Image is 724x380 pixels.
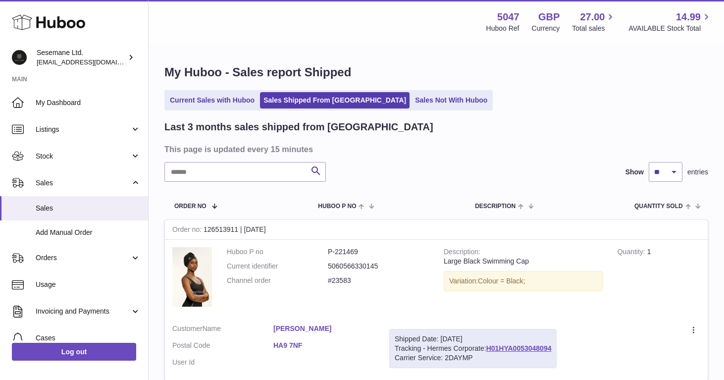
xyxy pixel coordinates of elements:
[172,341,273,353] dt: Postal Code
[36,152,130,161] span: Stock
[395,334,551,344] div: Shipped Date: [DATE]
[273,324,374,333] a: [PERSON_NAME]
[444,257,603,266] div: Large Black Swimming Cap
[572,10,616,33] a: 27.00 Total sales
[166,92,258,109] a: Current Sales with Huboo
[478,277,525,285] span: Colour = Black;
[36,204,141,213] span: Sales
[625,167,644,177] label: Show
[618,248,647,258] strong: Quantity
[36,280,141,289] span: Usage
[36,333,141,343] span: Cases
[172,324,273,336] dt: Name
[12,50,27,65] img: info@soulcap.com
[36,178,130,188] span: Sales
[227,247,328,257] dt: Huboo P no
[532,24,560,33] div: Currency
[389,329,557,368] div: Tracking - Hermes Corporate:
[227,276,328,285] dt: Channel order
[174,203,207,210] span: Order No
[572,24,616,33] span: Total sales
[486,24,519,33] div: Huboo Ref
[475,203,516,210] span: Description
[497,10,519,24] strong: 5047
[486,344,552,352] a: H01HYA0053048094
[628,24,712,33] span: AVAILABLE Stock Total
[36,98,141,108] span: My Dashboard
[227,262,328,271] dt: Current identifier
[412,92,491,109] a: Sales Not With Huboo
[538,10,560,24] strong: GBP
[444,248,480,258] strong: Description
[580,10,605,24] span: 27.00
[172,225,204,236] strong: Order no
[328,262,429,271] dd: 5060566330145
[36,228,141,237] span: Add Manual Order
[395,353,551,363] div: Carrier Service: 2DAYMP
[164,64,708,80] h1: My Huboo - Sales report Shipped
[260,92,410,109] a: Sales Shipped From [GEOGRAPHIC_DATA]
[37,48,126,67] div: Sesemane Ltd.
[328,276,429,285] dd: #23583
[634,203,683,210] span: Quantity Sold
[37,58,146,66] span: [EMAIL_ADDRESS][DOMAIN_NAME]
[36,125,130,134] span: Listings
[444,271,603,291] div: Variation:
[676,10,701,24] span: 14.99
[328,247,429,257] dd: P-221469
[12,343,136,361] a: Log out
[172,247,212,307] img: 50471738258044.jpeg
[687,167,708,177] span: entries
[165,220,708,240] div: 126513911 | [DATE]
[628,10,712,33] a: 14.99 AVAILABLE Stock Total
[318,203,356,210] span: Huboo P no
[172,325,203,332] span: Customer
[164,144,706,155] h3: This page is updated every 15 minutes
[172,358,273,367] dt: User Id
[36,253,130,263] span: Orders
[36,307,130,316] span: Invoicing and Payments
[610,240,708,317] td: 1
[164,120,433,134] h2: Last 3 months sales shipped from [GEOGRAPHIC_DATA]
[273,341,374,350] a: HA9 7NF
